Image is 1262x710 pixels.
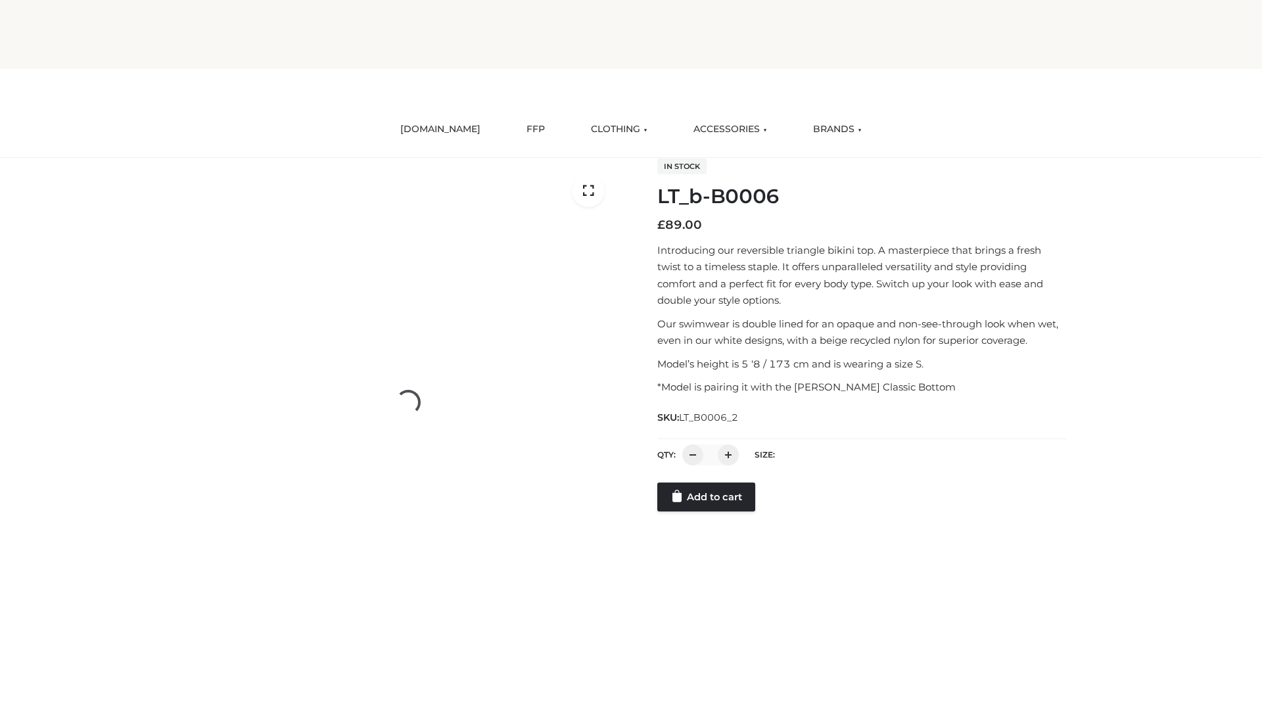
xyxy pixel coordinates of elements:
p: Our swimwear is double lined for an opaque and non-see-through look when wet, even in our white d... [657,316,1067,349]
label: QTY: [657,450,676,460]
span: £ [657,218,665,232]
p: *Model is pairing it with the [PERSON_NAME] Classic Bottom [657,379,1067,396]
span: SKU: [657,410,739,425]
h1: LT_b-B0006 [657,185,1067,208]
a: BRANDS [803,115,872,144]
a: ACCESSORIES [684,115,777,144]
label: Size: [755,450,775,460]
a: [DOMAIN_NAME] [390,115,490,144]
span: In stock [657,158,707,174]
a: Add to cart [657,483,755,511]
a: FFP [517,115,555,144]
bdi: 89.00 [657,218,702,232]
a: CLOTHING [581,115,657,144]
p: Introducing our reversible triangle bikini top. A masterpiece that brings a fresh twist to a time... [657,242,1067,309]
p: Model’s height is 5 ‘8 / 173 cm and is wearing a size S. [657,356,1067,373]
span: LT_B0006_2 [679,412,738,423]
